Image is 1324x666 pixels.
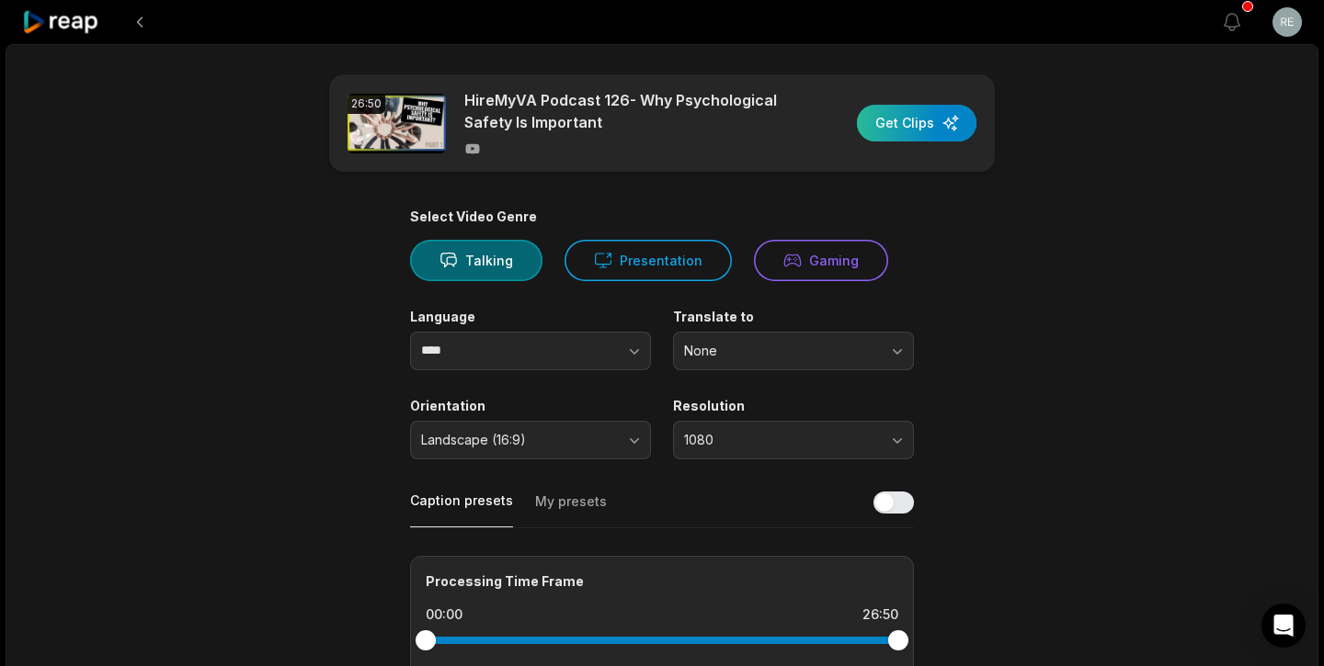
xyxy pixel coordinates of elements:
button: Caption presets [410,491,513,527]
div: 26:50 [348,94,385,114]
div: Select Video Genre [410,209,914,225]
div: 00:00 [426,605,462,624]
div: Processing Time Frame [426,571,898,591]
div: 26:50 [862,605,898,624]
button: Presentation [565,240,732,281]
span: None [684,343,877,359]
label: Translate to [673,309,914,325]
label: Orientation [410,398,651,414]
span: 1080 [684,432,877,448]
label: Resolution [673,398,914,414]
span: Landscape (16:9) [421,432,614,448]
button: Talking [410,240,542,281]
button: Gaming [754,240,888,281]
button: Get Clips [857,105,976,141]
label: Language [410,309,651,325]
p: HireMyVA Podcast 126- Why Psychological Safety Is Important [464,89,782,133]
button: 1080 [673,421,914,459]
div: Open Intercom Messenger [1261,604,1306,648]
button: None [673,332,914,370]
button: Landscape (16:9) [410,421,651,459]
button: My presets [535,492,607,527]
